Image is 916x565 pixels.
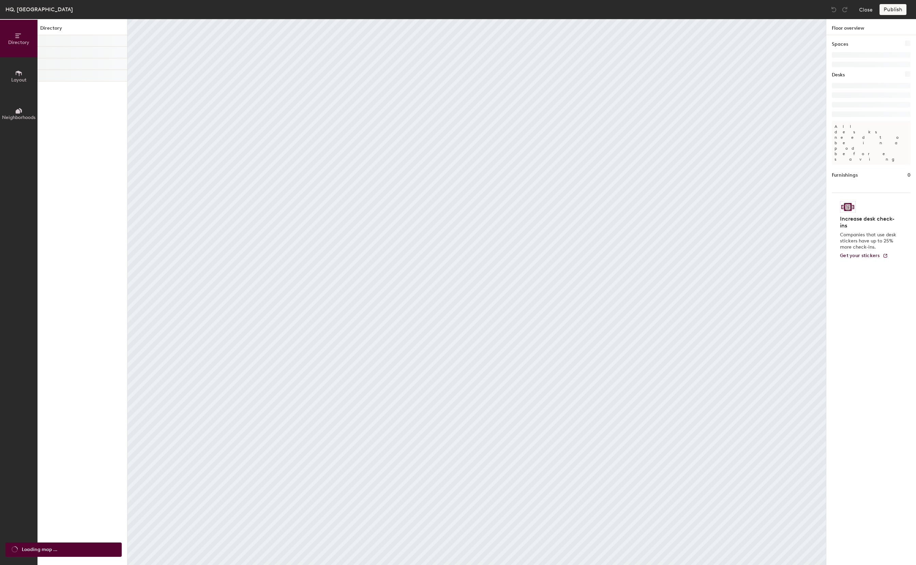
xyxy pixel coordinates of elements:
p: All desks need to be in a pod before saving [832,121,911,165]
button: Close [859,4,873,15]
h1: Furnishings [832,172,858,179]
canvas: Map [127,19,826,565]
img: Redo [841,6,848,13]
h1: Desks [832,71,845,79]
h1: 0 [907,172,911,179]
span: Loading map ... [22,546,57,553]
h4: Increase desk check-ins [840,215,898,229]
span: Neighborhoods [2,115,35,120]
span: Layout [11,77,27,83]
h1: Directory [37,25,127,35]
p: Companies that use desk stickers have up to 25% more check-ins. [840,232,898,250]
h1: Spaces [832,41,848,48]
img: Undo [830,6,837,13]
span: Get your stickers [840,253,880,258]
img: Sticker logo [840,201,856,213]
span: Directory [8,40,29,45]
a: Get your stickers [840,253,888,259]
div: HQ, [GEOGRAPHIC_DATA] [5,5,73,14]
h1: Floor overview [826,19,916,35]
